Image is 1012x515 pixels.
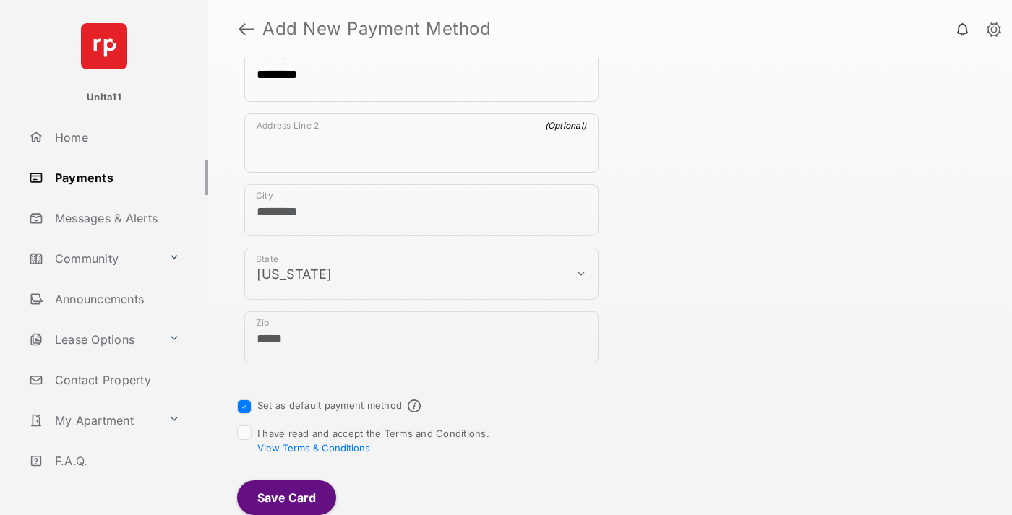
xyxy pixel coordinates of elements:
[23,322,163,357] a: Lease Options
[23,403,163,438] a: My Apartment
[257,428,489,454] span: I have read and accept the Terms and Conditions.
[244,248,599,300] div: payment_method_screening[postal_addresses][administrativeArea]
[23,120,208,155] a: Home
[87,90,121,105] p: Unita11
[244,311,599,363] div: payment_method_screening[postal_addresses][postalCode]
[81,23,127,69] img: svg+xml;base64,PHN2ZyB4bWxucz0iaHR0cDovL3d3dy53My5vcmcvMjAwMC9zdmciIHdpZHRoPSI2NCIgaGVpZ2h0PSI2NC...
[244,184,599,236] div: payment_method_screening[postal_addresses][locality]
[408,399,421,412] span: Default payment method info
[262,20,491,38] strong: Add New Payment Method
[244,43,599,102] div: payment_method_screening[postal_addresses][addressLine1]
[23,160,208,195] a: Payments
[257,442,370,454] button: I have read and accept the Terms and Conditions.
[257,399,402,411] label: Set as default payment method
[23,282,208,316] a: Announcements
[23,363,208,397] a: Contact Property
[23,443,208,478] a: F.A.Q.
[23,201,208,235] a: Messages & Alerts
[237,480,336,515] button: Save Card
[23,241,163,276] a: Community
[244,113,599,173] div: payment_method_screening[postal_addresses][addressLine2]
